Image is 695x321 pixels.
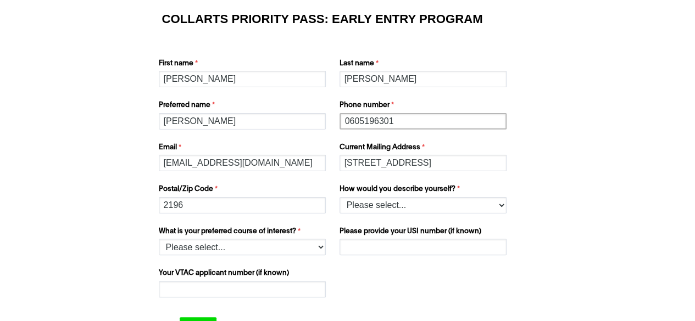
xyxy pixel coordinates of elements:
label: Email [159,142,329,155]
input: Preferred name [159,113,326,129]
h1: COLLARTS PRIORITY PASS: EARLY ENTRY PROGRAM [162,14,533,25]
input: Email [159,155,326,171]
input: First name [159,71,326,87]
label: Postal/Zip Code [159,184,329,197]
label: Phone number [340,100,509,113]
label: Preferred name [159,100,329,113]
input: Phone number [340,113,507,129]
label: Current Mailing Address [340,142,509,155]
input: Postal/Zip Code [159,197,326,213]
input: Please provide your USI number (if known) [340,239,507,255]
label: Last name [340,58,509,71]
select: How would you describe yourself? [340,197,507,213]
select: What is your preferred course of interest? [159,239,326,255]
label: Your VTAC applicant number (if known) [159,268,329,281]
label: What is your preferred course of interest? [159,226,329,239]
input: Last name [340,71,507,87]
label: How would you describe yourself? [340,184,509,197]
input: Your VTAC applicant number (if known) [159,281,326,297]
input: Current Mailing Address [340,155,507,171]
label: First name [159,58,329,71]
label: Please provide your USI number (if known) [340,226,509,239]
